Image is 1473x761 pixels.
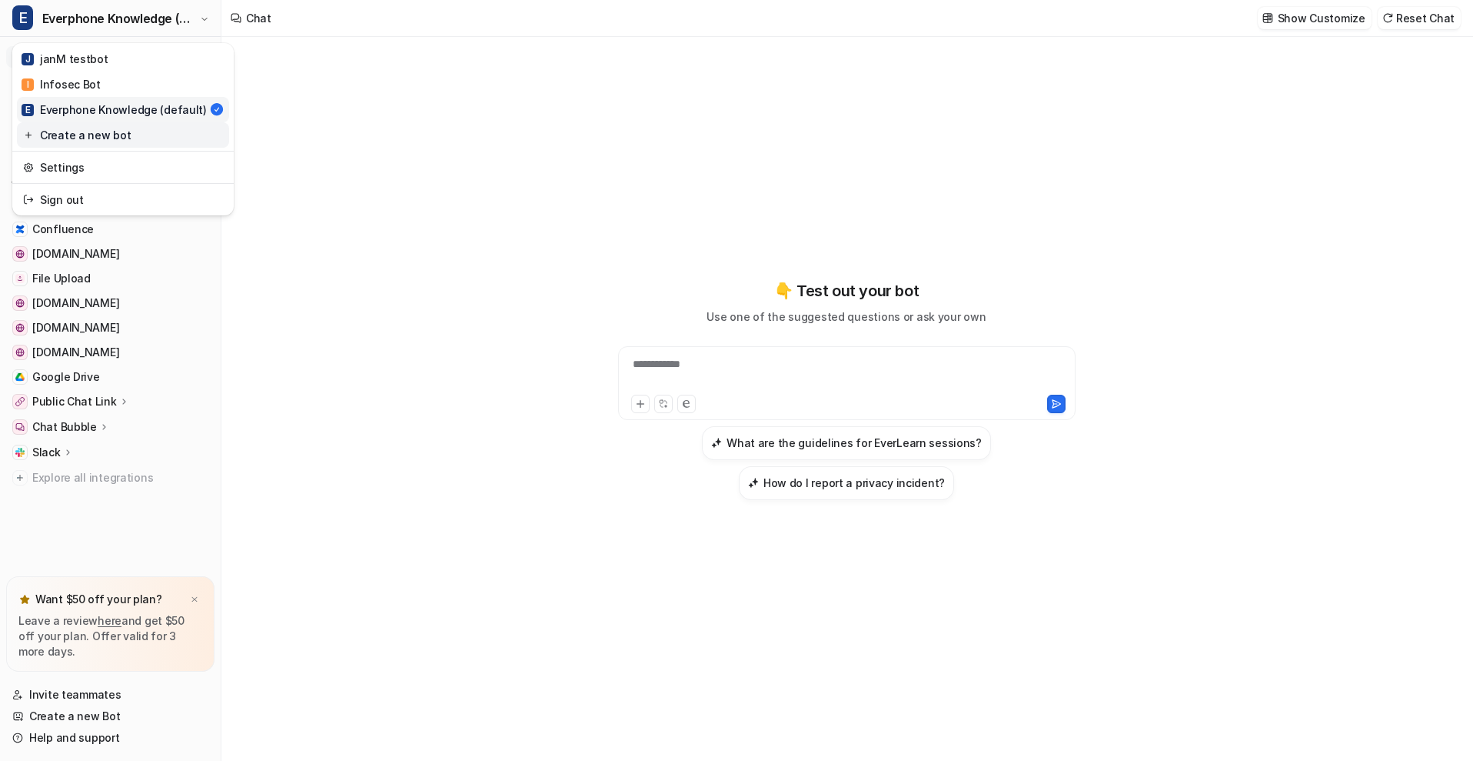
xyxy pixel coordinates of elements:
img: reset [23,159,34,175]
img: reset [23,192,34,208]
span: E [12,5,33,30]
div: Infosec Bot [22,76,101,92]
span: Everphone Knowledge (default) [42,8,196,29]
a: Create a new bot [17,122,229,148]
div: Everphone Knowledge (default) [22,102,207,118]
a: Sign out [17,187,229,212]
span: E [22,104,34,116]
a: Settings [17,155,229,180]
span: J [22,53,34,65]
div: EEverphone Knowledge (default) [12,43,234,215]
img: reset [23,127,34,143]
div: janM testbot [22,51,108,67]
span: I [22,78,34,91]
